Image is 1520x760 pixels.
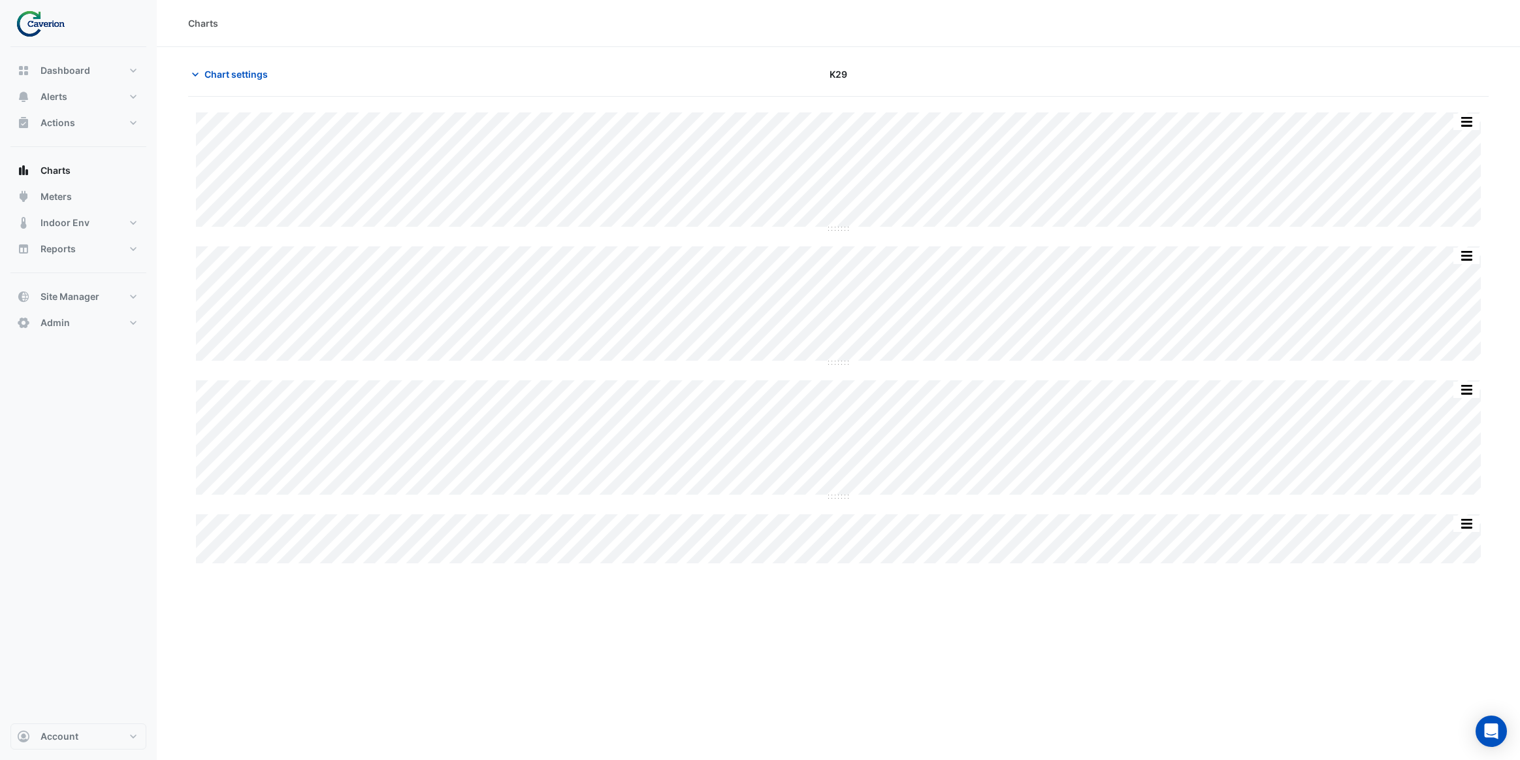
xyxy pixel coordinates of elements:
[40,730,78,743] span: Account
[10,84,146,110] button: Alerts
[1453,114,1480,130] button: More Options
[17,242,30,256] app-icon: Reports
[40,164,71,177] span: Charts
[1476,716,1507,747] div: Open Intercom Messenger
[40,90,67,103] span: Alerts
[40,290,99,303] span: Site Manager
[188,63,276,86] button: Chart settings
[10,210,146,236] button: Indoor Env
[10,157,146,184] button: Charts
[10,184,146,210] button: Meters
[10,58,146,84] button: Dashboard
[10,310,146,336] button: Admin
[17,190,30,203] app-icon: Meters
[1453,516,1480,532] button: More Options
[40,190,72,203] span: Meters
[830,67,847,81] span: K29
[17,90,30,103] app-icon: Alerts
[1453,382,1480,398] button: More Options
[40,316,70,329] span: Admin
[188,16,218,30] div: Charts
[10,284,146,310] button: Site Manager
[10,723,146,750] button: Account
[17,64,30,77] app-icon: Dashboard
[204,67,268,81] span: Chart settings
[40,242,76,256] span: Reports
[10,110,146,136] button: Actions
[17,116,30,129] app-icon: Actions
[1453,248,1480,264] button: More Options
[40,64,90,77] span: Dashboard
[10,236,146,262] button: Reports
[17,316,30,329] app-icon: Admin
[40,116,75,129] span: Actions
[40,216,89,229] span: Indoor Env
[17,164,30,177] app-icon: Charts
[17,290,30,303] app-icon: Site Manager
[16,10,74,37] img: Company Logo
[17,216,30,229] app-icon: Indoor Env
